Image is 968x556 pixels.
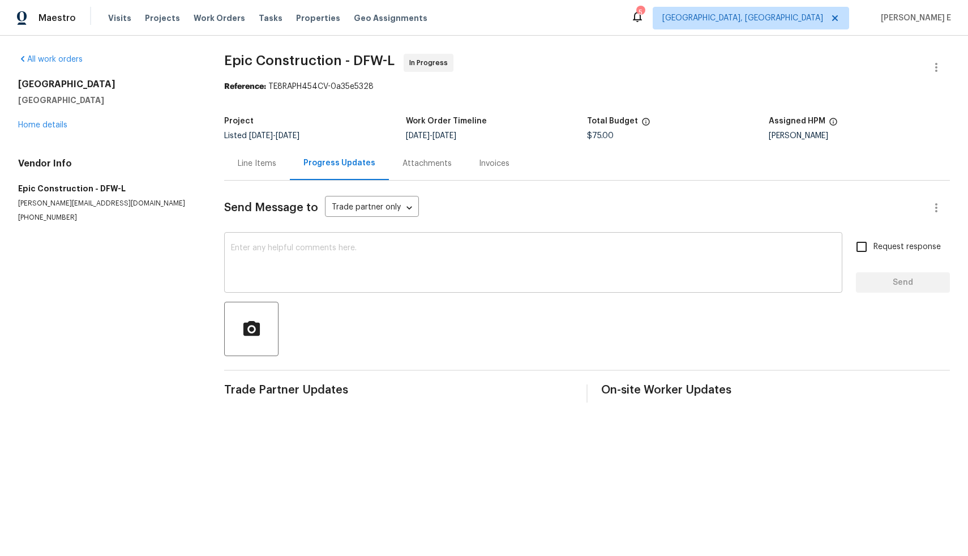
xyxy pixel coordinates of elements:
span: Maestro [38,12,76,24]
div: Progress Updates [303,157,375,169]
span: On-site Worker Updates [601,384,950,396]
span: - [249,132,299,140]
div: Invoices [479,158,509,169]
div: Attachments [402,158,452,169]
span: In Progress [409,57,452,69]
h5: [GEOGRAPHIC_DATA] [18,95,197,106]
span: Request response [873,241,941,253]
span: Trade Partner Updates [224,384,573,396]
span: Work Orders [194,12,245,24]
a: All work orders [18,55,83,63]
span: Send Message to [224,202,318,213]
span: Geo Assignments [354,12,427,24]
a: Home details [18,121,67,129]
span: Epic Construction - DFW-L [224,54,395,67]
span: Projects [145,12,180,24]
span: [DATE] [406,132,430,140]
span: [DATE] [276,132,299,140]
h5: Epic Construction - DFW-L [18,183,197,194]
span: [PERSON_NAME] E [876,12,951,24]
span: - [406,132,456,140]
p: [PHONE_NUMBER] [18,213,197,223]
h2: [GEOGRAPHIC_DATA] [18,79,197,90]
span: Visits [108,12,131,24]
h4: Vendor Info [18,158,197,169]
div: [PERSON_NAME] [769,132,950,140]
span: Properties [296,12,340,24]
span: Listed [224,132,299,140]
div: Trade partner only [325,199,419,217]
p: [PERSON_NAME][EMAIL_ADDRESS][DOMAIN_NAME] [18,199,197,208]
div: TE8RAPH454CV-0a35e5328 [224,81,950,92]
span: The hpm assigned to this work order. [829,117,838,132]
span: [DATE] [249,132,273,140]
h5: Work Order Timeline [406,117,487,125]
div: 5 [636,7,644,18]
span: $75.00 [587,132,614,140]
div: Line Items [238,158,276,169]
span: [DATE] [432,132,456,140]
h5: Total Budget [587,117,638,125]
h5: Assigned HPM [769,117,825,125]
span: Tasks [259,14,282,22]
h5: Project [224,117,254,125]
span: [GEOGRAPHIC_DATA], [GEOGRAPHIC_DATA] [662,12,823,24]
span: The total cost of line items that have been proposed by Opendoor. This sum includes line items th... [641,117,650,132]
b: Reference: [224,83,266,91]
